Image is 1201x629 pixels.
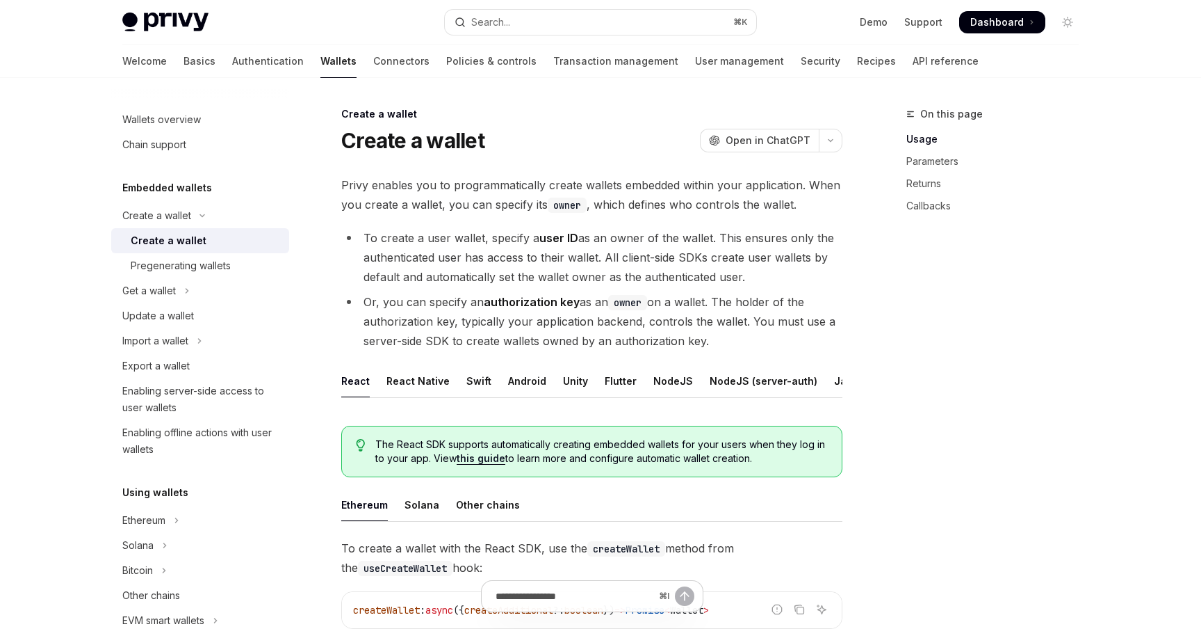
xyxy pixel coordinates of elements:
a: Policies & controls [446,45,537,78]
h1: Create a wallet [341,128,484,153]
div: Enabling server-side access to user wallets [122,383,281,416]
div: Wallets overview [122,111,201,128]
div: Pregenerating wallets [131,257,231,274]
a: Returns [906,173,1090,195]
div: Swift [466,365,491,397]
button: Toggle Ethereum section [111,508,289,533]
code: createWallet [587,541,665,557]
button: Toggle Get a wallet section [111,278,289,303]
a: Usage [906,128,1090,150]
svg: Tip [356,439,366,452]
div: NodeJS (server-auth) [710,365,817,397]
div: Other chains [122,587,180,604]
a: Connectors [373,45,430,78]
button: Toggle dark mode [1056,11,1079,33]
span: ⌘ K [733,17,748,28]
a: Update a wallet [111,303,289,328]
li: To create a user wallet, specify a as an owner of the wallet. This ensures only the authenticated... [341,228,842,287]
a: Transaction management [553,45,678,78]
div: Android [508,365,546,397]
span: Privy enables you to programmatically create wallets embedded within your application. When you c... [341,175,842,214]
button: Open in ChatGPT [700,129,819,152]
input: Ask a question... [496,581,653,612]
div: React [341,365,370,397]
a: Create a wallet [111,228,289,253]
div: Flutter [605,365,637,397]
div: Create a wallet [341,107,842,121]
div: EVM smart wallets [122,612,204,629]
a: Dashboard [959,11,1045,33]
div: Solana [122,537,154,554]
code: useCreateWallet [358,561,452,576]
h5: Embedded wallets [122,180,212,196]
a: API reference [913,45,979,78]
div: Enabling offline actions with user wallets [122,424,281,458]
a: Authentication [232,45,304,78]
button: Toggle Import a wallet section [111,328,289,353]
a: User management [695,45,784,78]
img: light logo [122,13,209,32]
strong: authorization key [484,295,580,309]
a: Enabling server-side access to user wallets [111,379,289,420]
a: Demo [860,15,888,29]
button: Toggle Bitcoin section [111,558,289,583]
div: Create a wallet [131,232,206,249]
div: Get a wallet [122,282,176,299]
span: On this page [920,106,983,122]
div: React Native [386,365,450,397]
a: Welcome [122,45,167,78]
h5: Using wallets [122,484,188,501]
div: Ethereum [341,488,388,521]
span: The React SDK supports automatically creating embedded wallets for your users when they log in to... [375,438,828,465]
span: Dashboard [970,15,1024,29]
a: Chain support [111,132,289,157]
a: Callbacks [906,195,1090,217]
strong: user ID [539,231,578,245]
div: NodeJS [653,365,693,397]
a: Wallets [320,45,357,78]
div: Unity [563,365,588,397]
a: Enabling offline actions with user wallets [111,420,289,462]
a: Wallets overview [111,107,289,132]
a: Support [904,15,942,29]
div: Other chains [456,488,520,521]
a: Pregenerating wallets [111,253,289,278]
div: Java [834,365,858,397]
a: Other chains [111,583,289,608]
a: Parameters [906,150,1090,173]
button: Send message [675,587,694,606]
div: Export a wallet [122,358,190,374]
a: Export a wallet [111,353,289,379]
div: Solana [405,488,439,521]
span: Open in ChatGPT [726,134,810,148]
div: Update a wallet [122,308,194,324]
button: Toggle Create a wallet section [111,203,289,228]
div: Create a wallet [122,207,191,224]
code: owner [608,295,647,310]
button: Open search [445,10,756,35]
div: Search... [471,14,510,31]
a: Security [801,45,840,78]
a: Recipes [857,45,896,78]
button: Toggle Solana section [111,533,289,558]
div: Import a wallet [122,333,188,349]
div: Chain support [122,136,186,153]
div: Bitcoin [122,562,153,579]
li: Or, you can specify an as an on a wallet. The holder of the authorization key, typically your app... [341,292,842,351]
code: owner [548,198,587,213]
div: Ethereum [122,512,165,529]
span: To create a wallet with the React SDK, use the method from the hook: [341,539,842,578]
a: Basics [183,45,215,78]
a: this guide [457,452,505,465]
